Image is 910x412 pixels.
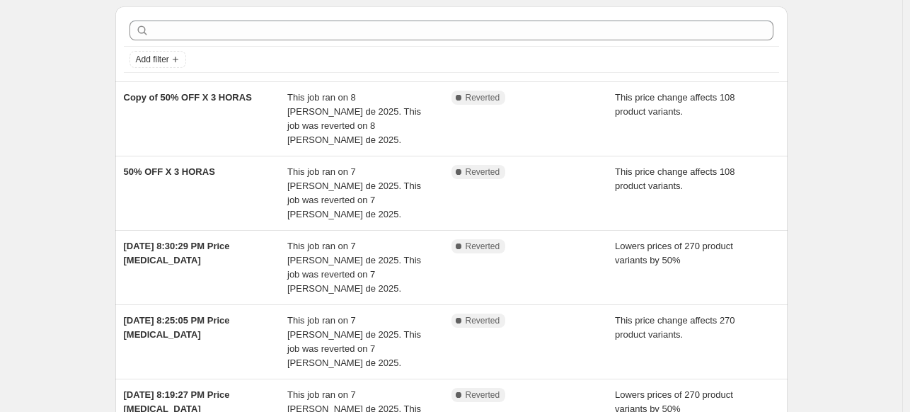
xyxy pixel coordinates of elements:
[124,315,230,340] span: [DATE] 8:25:05 PM Price [MEDICAL_DATA]
[287,92,421,145] span: This job ran on 8 [PERSON_NAME] de 2025. This job was reverted on 8 [PERSON_NAME] de 2025.
[466,241,500,252] span: Reverted
[287,241,421,294] span: This job ran on 7 [PERSON_NAME] de 2025. This job was reverted on 7 [PERSON_NAME] de 2025.
[615,315,735,340] span: This price change affects 270 product variants.
[615,166,735,191] span: This price change affects 108 product variants.
[124,166,215,177] span: 50% OFF X 3 HORAS
[129,51,186,68] button: Add filter
[124,92,252,103] span: Copy of 50% OFF X 3 HORAS
[466,315,500,326] span: Reverted
[287,166,421,219] span: This job ran on 7 [PERSON_NAME] de 2025. This job was reverted on 7 [PERSON_NAME] de 2025.
[466,92,500,103] span: Reverted
[136,54,169,65] span: Add filter
[287,315,421,368] span: This job ran on 7 [PERSON_NAME] de 2025. This job was reverted on 7 [PERSON_NAME] de 2025.
[466,389,500,401] span: Reverted
[466,166,500,178] span: Reverted
[615,241,733,265] span: Lowers prices of 270 product variants by 50%
[615,92,735,117] span: This price change affects 108 product variants.
[124,241,230,265] span: [DATE] 8:30:29 PM Price [MEDICAL_DATA]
